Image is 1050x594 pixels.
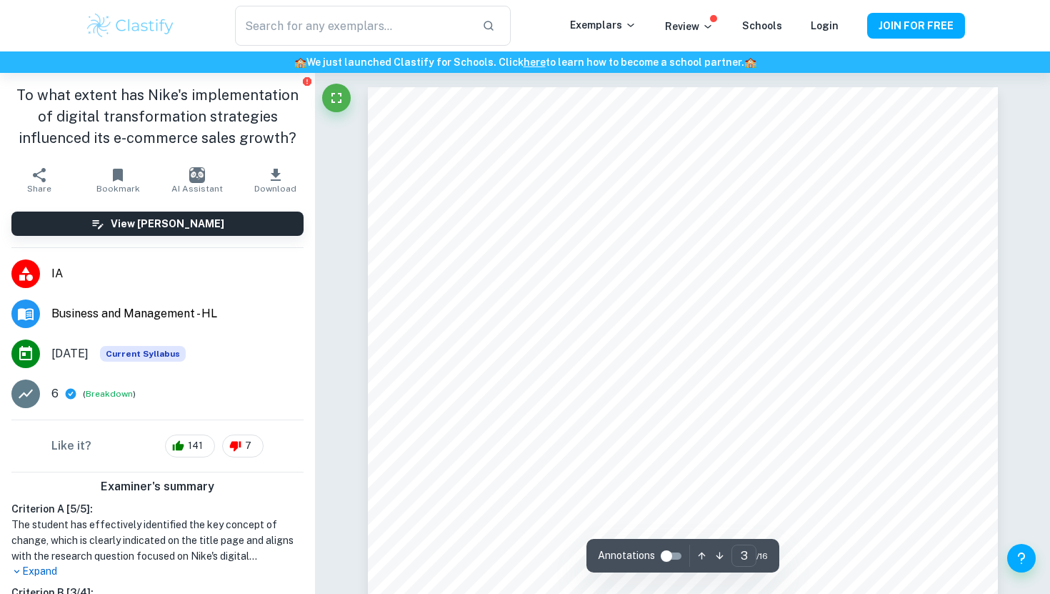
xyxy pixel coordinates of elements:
[235,6,471,46] input: Search for any exemplars...
[524,56,546,68] a: here
[11,84,304,149] h1: To what extent has Nike's implementation of digital transformation strategies influenced its e-co...
[301,76,312,86] button: Report issue
[11,501,304,517] h6: Criterion A [ 5 / 5 ]:
[180,439,211,453] span: 141
[6,478,309,495] h6: Examiner's summary
[236,160,315,200] button: Download
[51,265,304,282] span: IA
[158,160,236,200] button: AI Assistant
[254,184,296,194] span: Download
[79,160,157,200] button: Bookmark
[811,20,839,31] a: Login
[742,20,782,31] a: Schools
[570,17,636,33] p: Exemplars
[165,435,215,457] div: 141
[100,346,186,362] span: Current Syllabus
[222,435,264,457] div: 7
[11,564,304,579] p: Expand
[51,305,304,322] span: Business and Management - HL
[867,13,965,39] button: JOIN FOR FREE
[598,548,655,563] span: Annotations
[100,346,186,362] div: This exemplar is based on the current syllabus. Feel free to refer to it for inspiration/ideas wh...
[171,184,223,194] span: AI Assistant
[27,184,51,194] span: Share
[3,54,1047,70] h6: We just launched Clastify for Schools. Click to learn how to become a school partner.
[51,437,91,455] h6: Like it?
[85,11,176,40] img: Clastify logo
[665,19,714,34] p: Review
[756,550,768,563] span: / 16
[322,84,351,112] button: Fullscreen
[744,56,756,68] span: 🏫
[1007,544,1036,573] button: Help and Feedback
[51,385,59,402] p: 6
[83,387,136,401] span: ( )
[86,387,133,400] button: Breakdown
[96,184,140,194] span: Bookmark
[111,216,224,232] h6: View [PERSON_NAME]
[294,56,306,68] span: 🏫
[237,439,259,453] span: 7
[11,517,304,564] h1: The student has effectively identified the key concept of change, which is clearly indicated on t...
[11,212,304,236] button: View [PERSON_NAME]
[51,345,89,362] span: [DATE]
[189,167,205,183] img: AI Assistant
